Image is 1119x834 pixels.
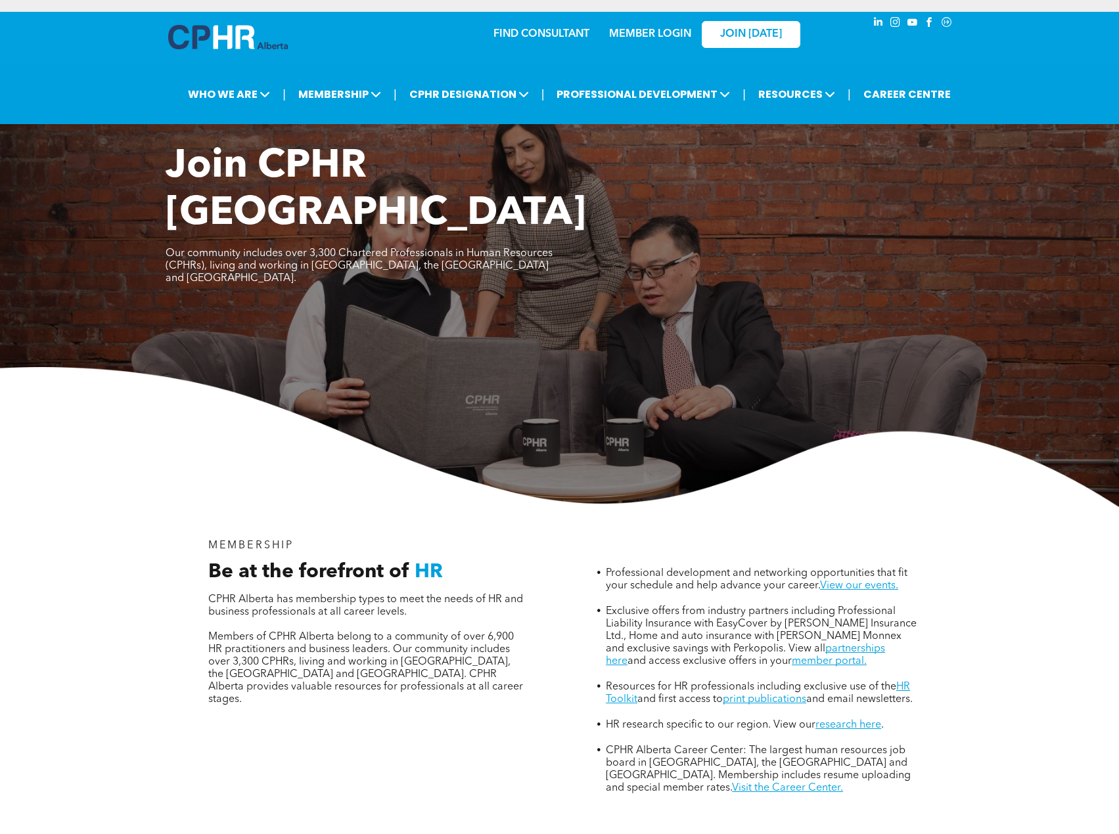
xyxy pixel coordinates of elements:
[723,694,806,705] a: print publications
[628,656,792,667] span: and access exclusive offers in your
[848,81,851,108] li: |
[394,81,397,108] li: |
[940,15,954,33] a: Social network
[606,644,885,667] a: partnerships here
[871,15,886,33] a: linkedin
[792,656,867,667] a: member portal.
[208,632,523,705] span: Members of CPHR Alberta belong to a community of over 6,900 HR practitioners and business leaders...
[637,694,723,705] span: and first access to
[405,82,533,106] span: CPHR DESIGNATION
[208,562,409,582] span: Be at the forefront of
[720,28,782,41] span: JOIN [DATE]
[702,21,800,48] a: JOIN [DATE]
[881,720,884,730] span: .
[606,682,896,692] span: Resources for HR professionals including exclusive use of the
[541,81,545,108] li: |
[905,15,920,33] a: youtube
[606,745,911,793] span: CPHR Alberta Career Center: The largest human resources job board in [GEOGRAPHIC_DATA], the [GEOG...
[859,82,955,106] a: CAREER CENTRE
[606,682,910,705] a: HR Toolkit
[294,82,385,106] span: MEMBERSHIP
[606,606,917,654] span: Exclusive offers from industry partners including Professional Liability Insurance with EasyCover...
[415,562,443,582] span: HR
[166,248,553,284] span: Our community includes over 3,300 Chartered Professionals in Human Resources (CPHRs), living and ...
[820,581,898,591] a: View our events.
[553,82,734,106] span: PROFESSIONAL DEVELOPMENT
[923,15,937,33] a: facebook
[168,25,288,49] img: A blue and white logo for cp alberta
[493,29,589,39] a: FIND CONSULTANT
[208,540,294,551] span: MEMBERSHIP
[283,81,286,108] li: |
[609,29,691,39] a: MEMBER LOGIN
[742,81,746,108] li: |
[606,720,815,730] span: HR research specific to our region. View our
[732,783,843,793] a: Visit the Career Center.
[754,82,839,106] span: RESOURCES
[815,720,881,730] a: research here
[166,147,586,234] span: Join CPHR [GEOGRAPHIC_DATA]
[806,694,913,705] span: and email newsletters.
[888,15,903,33] a: instagram
[184,82,274,106] span: WHO WE ARE
[606,568,907,591] span: Professional development and networking opportunities that fit your schedule and help advance you...
[208,594,523,617] span: CPHR Alberta has membership types to meet the needs of HR and business professionals at all caree...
